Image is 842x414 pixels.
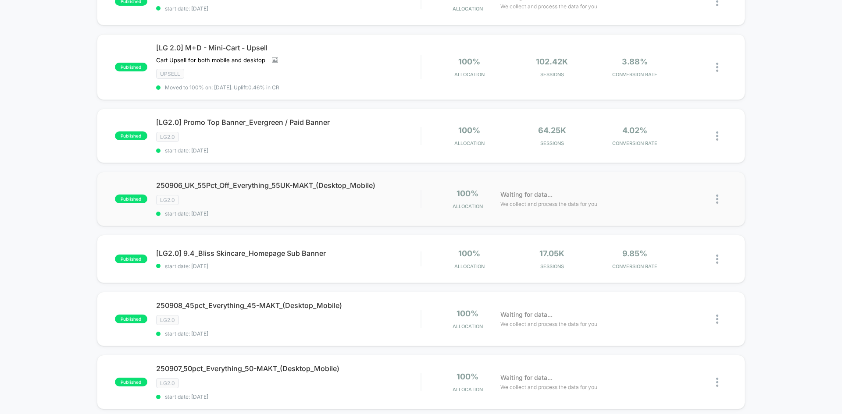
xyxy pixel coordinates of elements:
[156,301,421,310] span: 250908_45pct_Everything_45-MAKT_(Desktop_Mobile)
[156,195,179,205] span: LG2.0
[513,263,592,269] span: Sessions
[500,373,553,382] span: Waiting for data...
[115,195,147,203] span: published
[500,190,553,199] span: Waiting for data...
[115,378,147,386] span: published
[596,71,674,78] span: CONVERSION RATE
[454,263,485,269] span: Allocation
[156,263,421,269] span: start date: [DATE]
[156,132,179,142] span: LG2.0
[716,195,718,204] img: close
[457,309,478,318] span: 100%
[115,63,147,71] span: published
[454,71,485,78] span: Allocation
[156,210,421,217] span: start date: [DATE]
[156,69,184,79] span: Upsell
[454,140,485,146] span: Allocation
[453,203,483,209] span: Allocation
[156,393,421,400] span: start date: [DATE]
[716,131,718,141] img: close
[716,255,718,264] img: close
[156,249,421,258] span: [LG2.0] 9.4_Bliss Skincare_Homepage Sub Banner
[156,378,179,388] span: LG2.0
[622,126,647,135] span: 4.02%
[458,57,480,66] span: 100%
[156,181,421,190] span: 250906_UK_55Pct_Off_Everything_55UK-MAKT_(Desktop_Mobile)
[538,126,566,135] span: 64.25k
[156,43,421,52] span: [LG 2.0] M+D - Mini-Cart - Upsell
[453,323,483,329] span: Allocation
[156,5,421,12] span: start date: [DATE]
[156,147,421,154] span: start date: [DATE]
[716,315,718,324] img: close
[115,315,147,323] span: published
[165,84,279,91] span: Moved to 100% on: [DATE] . Uplift: 0.46% in CR
[453,386,483,393] span: Allocation
[156,364,421,373] span: 250907_50pct_Everything_50-MAKT_(Desktop_Mobile)
[156,57,265,64] span: Cart Upsell for both mobile and desktop
[500,383,597,391] span: We collect and process the data for you
[500,310,553,319] span: Waiting for data...
[156,118,421,127] span: [LG2.0] Promo Top Banner_Evergreen / Paid Banner
[622,249,647,258] span: 9.85%
[716,378,718,387] img: close
[536,57,568,66] span: 102.42k
[156,315,179,325] span: LG2.0
[539,249,564,258] span: 17.05k
[115,255,147,263] span: published
[458,126,480,135] span: 100%
[500,2,597,11] span: We collect and process the data for you
[500,200,597,208] span: We collect and process the data for you
[457,189,478,198] span: 100%
[156,330,421,337] span: start date: [DATE]
[457,372,478,381] span: 100%
[622,57,648,66] span: 3.88%
[513,71,592,78] span: Sessions
[453,6,483,12] span: Allocation
[500,320,597,328] span: We collect and process the data for you
[596,263,674,269] span: CONVERSION RATE
[716,63,718,72] img: close
[115,131,147,140] span: published
[458,249,480,258] span: 100%
[513,140,592,146] span: Sessions
[596,140,674,146] span: CONVERSION RATE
